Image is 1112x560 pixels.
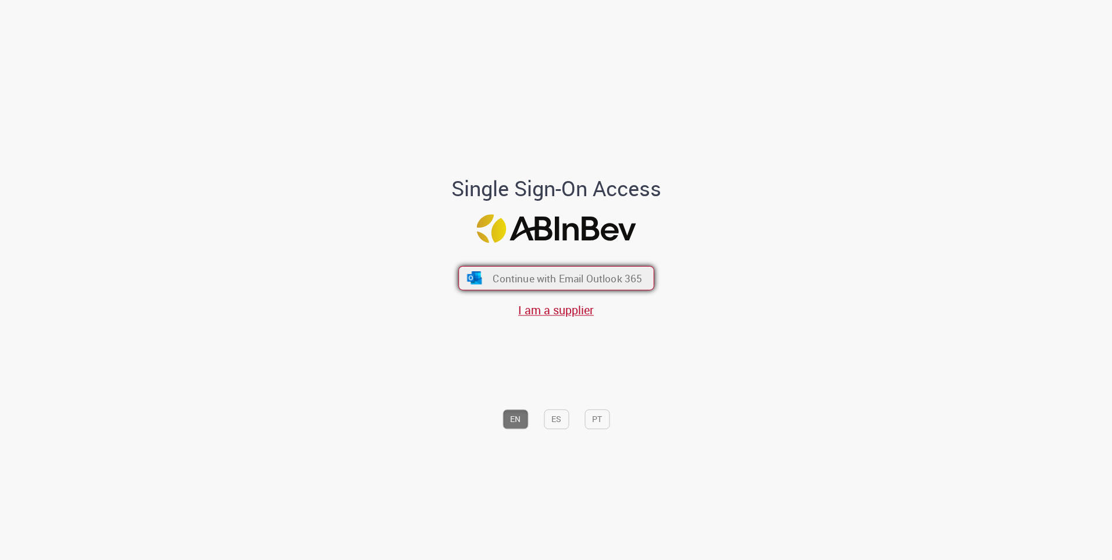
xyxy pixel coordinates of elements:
[476,214,636,243] img: Logo ABInBev
[518,303,594,318] a: I am a supplier
[502,409,528,429] button: EN
[395,178,718,201] h1: Single Sign-On Access
[458,266,654,290] button: ícone Azure/Microsoft 360 Continue with Email Outlook 365
[493,271,642,285] span: Continue with Email Outlook 365
[466,272,483,285] img: ícone Azure/Microsoft 360
[544,409,569,429] button: ES
[584,409,610,429] button: PT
